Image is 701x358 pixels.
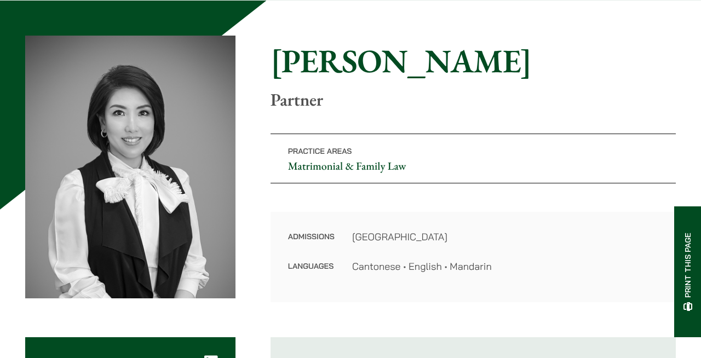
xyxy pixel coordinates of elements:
[288,229,335,259] dt: Admissions
[271,41,676,80] h1: [PERSON_NAME]
[352,229,658,244] dd: [GEOGRAPHIC_DATA]
[271,89,676,110] p: Partner
[288,146,352,156] span: Practice Areas
[352,259,658,274] dd: Cantonese • English • Mandarin
[288,159,406,173] a: Matrimonial & Family Law
[288,259,335,274] dt: Languages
